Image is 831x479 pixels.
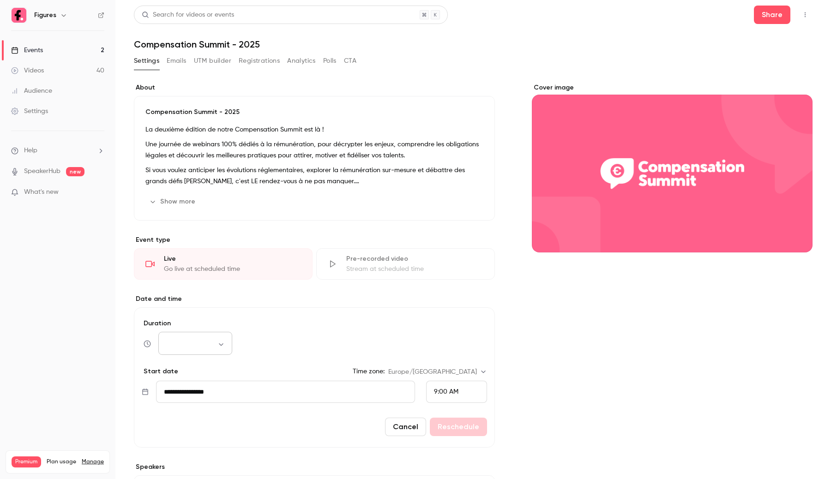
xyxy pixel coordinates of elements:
[164,254,301,263] div: Live
[134,83,495,92] label: About
[194,54,231,68] button: UTM builder
[11,86,52,96] div: Audience
[47,458,76,466] span: Plan usage
[11,146,104,156] li: help-dropdown-opener
[346,264,483,274] div: Stream at scheduled time
[66,167,84,176] span: new
[434,389,458,395] span: 9:00 AM
[388,367,487,377] div: Europe/[GEOGRAPHIC_DATA]
[239,54,280,68] button: Registrations
[156,381,415,403] input: Tue, Feb 17, 2026
[24,146,37,156] span: Help
[12,8,26,23] img: Figures
[754,6,790,24] button: Share
[145,108,483,117] p: Compensation Summit - 2025
[142,319,487,328] label: Duration
[164,264,301,274] div: Go live at scheduled time
[93,188,104,197] iframe: Noticeable Trigger
[134,248,313,280] div: LiveGo live at scheduled time
[11,46,43,55] div: Events
[142,10,234,20] div: Search for videos or events
[142,367,178,376] p: Start date
[82,458,104,466] a: Manage
[532,83,813,92] label: Cover image
[316,248,495,280] div: Pre-recorded videoStream at scheduled time
[12,456,41,467] span: Premium
[134,54,159,68] button: Settings
[134,294,495,304] label: Date and time
[353,367,385,376] label: Time zone:
[134,235,495,245] p: Event type
[11,107,48,116] div: Settings
[24,167,60,176] a: SpeakerHub
[11,66,44,75] div: Videos
[346,254,483,263] div: Pre-recorded video
[426,381,487,403] div: From
[145,139,483,161] p: Une journée de webinars 100% dédiés à la rémunération, pour décrypter les enjeux, comprendre les ...
[287,54,316,68] button: Analytics
[24,187,59,197] span: What's new
[167,54,186,68] button: Emails
[532,83,813,252] section: Cover image
[145,194,201,209] button: Show more
[145,124,483,135] p: La deuxième édition de notre Compensation Summit est là !
[385,418,426,436] button: Cancel
[134,462,495,472] label: Speakers
[323,54,337,68] button: Polls
[145,165,483,187] p: Si vous voulez anticiper les évolutions réglementaires, explorer la rémunération sur-mesure et dé...
[134,39,813,50] h1: Compensation Summit - 2025
[344,54,356,68] button: CTA
[34,11,56,20] h6: Figures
